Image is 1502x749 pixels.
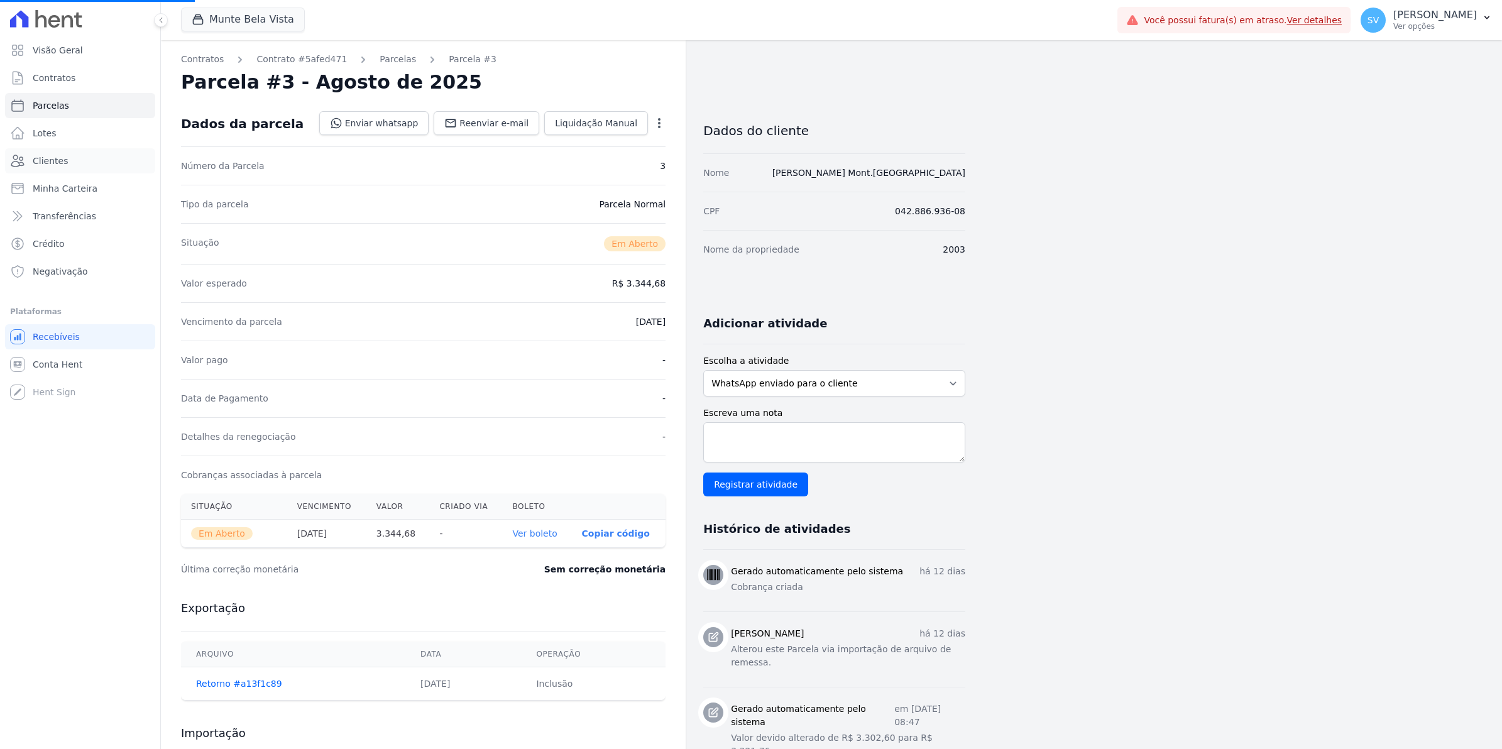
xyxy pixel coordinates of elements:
p: em [DATE] 08:47 [894,703,965,729]
dd: 3 [660,160,666,172]
a: Liquidação Manual [544,111,648,135]
p: Alterou este Parcela via importação de arquivo de remessa. [731,643,965,669]
a: Retorno #a13f1c89 [196,679,282,689]
a: Contrato #5afed471 [256,53,347,66]
a: Visão Geral [5,38,155,63]
p: há 12 dias [919,627,965,640]
a: Recebíveis [5,324,155,349]
h3: Dados do cliente [703,123,965,138]
div: Dados da parcela [181,116,304,131]
th: - [429,520,502,548]
a: Conta Hent [5,352,155,377]
dd: Sem correção monetária [544,563,666,576]
div: Plataformas [10,304,150,319]
th: Operação [521,642,666,667]
a: [PERSON_NAME] Mont.[GEOGRAPHIC_DATA] [772,168,965,178]
p: há 12 dias [919,565,965,578]
span: Visão Geral [33,44,83,57]
label: Escreva uma nota [703,407,965,420]
dt: Vencimento da parcela [181,315,282,328]
dd: - [662,430,666,443]
p: Cobrança criada [731,581,965,594]
dd: - [662,354,666,366]
span: Reenviar e-mail [459,117,529,129]
p: Ver opções [1393,21,1477,31]
dt: Última correção monetária [181,563,468,576]
th: Data [405,642,521,667]
h3: Exportação [181,601,666,616]
th: Vencimento [287,494,366,520]
span: Minha Carteira [33,182,97,195]
th: 3.344,68 [366,520,430,548]
dt: Data de Pagamento [181,392,268,405]
h3: Adicionar atividade [703,316,827,331]
span: Conta Hent [33,358,82,371]
a: Parcelas [5,93,155,118]
dt: Nome da propriedade [703,243,799,256]
dt: Cobranças associadas à parcela [181,469,322,481]
a: Parcela #3 [449,53,496,66]
a: Lotes [5,121,155,146]
a: Reenviar e-mail [434,111,539,135]
dt: Número da Parcela [181,160,265,172]
dt: Situação [181,236,219,251]
span: Em Aberto [604,236,666,251]
button: SV [PERSON_NAME] Ver opções [1351,3,1502,38]
dd: 042.886.936-08 [895,205,965,217]
th: Valor [366,494,430,520]
dd: Parcela Normal [599,198,666,210]
a: Ver boleto [512,528,557,539]
dt: CPF [703,205,720,217]
a: Clientes [5,148,155,173]
span: Crédito [33,238,65,250]
a: Contratos [181,53,224,66]
th: Arquivo [181,642,405,667]
a: Minha Carteira [5,176,155,201]
a: Crédito [5,231,155,256]
span: Negativação [33,265,88,278]
dd: [DATE] [636,315,666,328]
h2: Parcela #3 - Agosto de 2025 [181,71,482,94]
span: Clientes [33,155,68,167]
dd: R$ 3.344,68 [612,277,666,290]
label: Escolha a atividade [703,354,965,368]
nav: Breadcrumb [181,53,666,66]
button: Munte Bela Vista [181,8,305,31]
th: Criado via [429,494,502,520]
span: Lotes [33,127,57,139]
dt: Detalhes da renegociação [181,430,296,443]
a: Ver detalhes [1287,15,1342,25]
dd: - [662,392,666,405]
th: Situação [181,494,287,520]
span: Contratos [33,72,75,84]
a: Parcelas [380,53,416,66]
span: Parcelas [33,99,69,112]
p: [PERSON_NAME] [1393,9,1477,21]
span: Liquidação Manual [555,117,637,129]
td: [DATE] [405,667,521,701]
span: Em Aberto [191,527,253,540]
a: Contratos [5,65,155,90]
dt: Valor pago [181,354,228,366]
dt: Valor esperado [181,277,247,290]
span: Transferências [33,210,96,222]
th: [DATE] [287,520,366,548]
a: Transferências [5,204,155,229]
button: Copiar código [582,528,650,539]
th: Boleto [502,494,571,520]
h3: [PERSON_NAME] [731,627,804,640]
td: Inclusão [521,667,666,701]
input: Registrar atividade [703,473,808,496]
dt: Nome [703,167,729,179]
a: Negativação [5,259,155,284]
a: Enviar whatsapp [319,111,429,135]
span: Você possui fatura(s) em atraso. [1144,14,1342,27]
h3: Histórico de atividades [703,522,850,537]
span: Recebíveis [33,331,80,343]
dd: 2003 [943,243,965,256]
h3: Gerado automaticamente pelo sistema [731,565,903,578]
dt: Tipo da parcela [181,198,249,210]
h3: Importação [181,726,666,741]
span: SV [1368,16,1379,25]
